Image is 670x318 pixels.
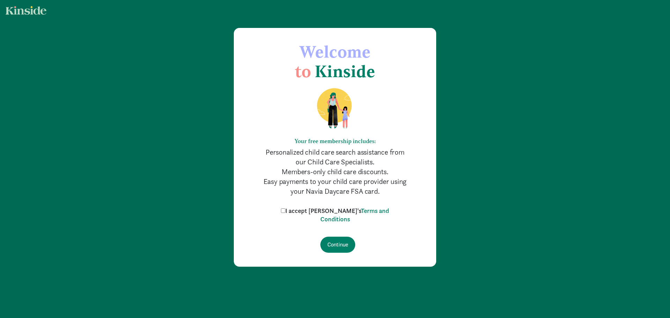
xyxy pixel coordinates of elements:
img: illustration-mom-daughter.png [308,88,362,130]
input: I accept [PERSON_NAME]'sTerms and Conditions [281,208,285,213]
input: Continue [320,237,355,253]
span: Welcome [299,42,371,62]
img: light.svg [6,6,46,15]
p: Personalized child care search assistance from our Child Care Specialists. [262,147,408,167]
span: to [295,61,311,81]
p: Members-only child care discounts. [262,167,408,177]
p: Easy payments to your child care provider using your Navia Daycare FSA card. [262,177,408,196]
h6: Your free membership includes: [262,138,408,145]
label: I accept [PERSON_NAME]'s [279,207,391,223]
a: Terms and Conditions [320,207,389,223]
span: Kinside [315,61,375,81]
